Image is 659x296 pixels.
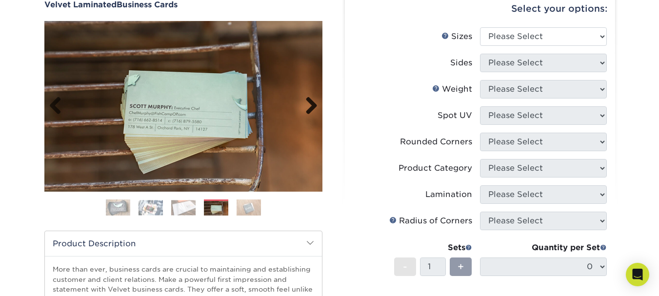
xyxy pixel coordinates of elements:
[458,259,464,274] span: +
[403,259,407,274] span: -
[450,57,472,69] div: Sides
[441,31,472,42] div: Sizes
[480,242,607,254] div: Quantity per Set
[204,201,228,216] img: Business Cards 04
[425,189,472,200] div: Lamination
[400,136,472,148] div: Rounded Corners
[394,242,472,254] div: Sets
[626,263,649,286] div: Open Intercom Messenger
[139,200,163,215] img: Business Cards 02
[237,199,261,216] img: Business Cards 05
[389,215,472,227] div: Radius of Corners
[171,200,196,215] img: Business Cards 03
[45,231,322,256] h2: Product Description
[44,21,322,192] img: Velvet Laminated 04
[438,110,472,121] div: Spot UV
[432,83,472,95] div: Weight
[106,196,130,220] img: Business Cards 01
[399,162,472,174] div: Product Category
